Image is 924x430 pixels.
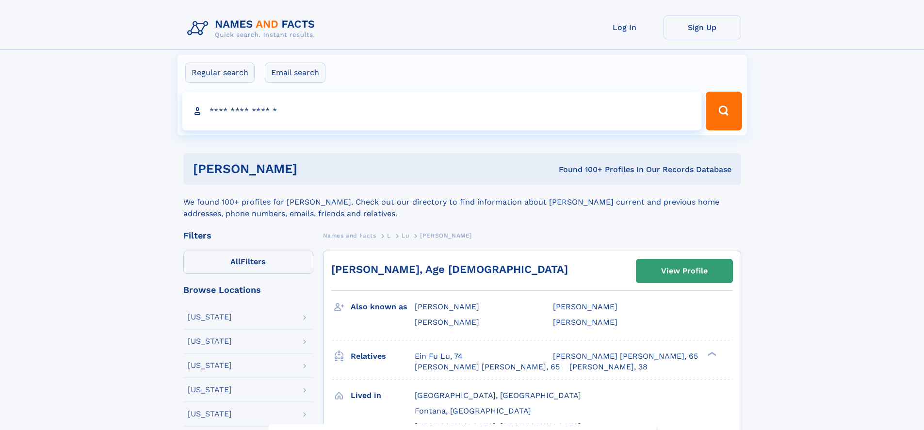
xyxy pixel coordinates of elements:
[188,386,232,394] div: [US_STATE]
[636,259,732,283] a: View Profile
[188,337,232,345] div: [US_STATE]
[183,231,313,240] div: Filters
[182,92,702,130] input: search input
[553,351,698,362] a: [PERSON_NAME] [PERSON_NAME], 65
[331,263,568,275] a: [PERSON_NAME], Age [DEMOGRAPHIC_DATA]
[188,362,232,369] div: [US_STATE]
[553,302,617,311] span: [PERSON_NAME]
[420,232,472,239] span: [PERSON_NAME]
[230,257,241,266] span: All
[183,251,313,274] label: Filters
[188,410,232,418] div: [US_STATE]
[569,362,648,372] a: [PERSON_NAME], 38
[415,362,560,372] a: [PERSON_NAME] [PERSON_NAME], 65
[193,163,428,175] h1: [PERSON_NAME]
[351,299,415,315] h3: Also known as
[428,164,731,175] div: Found 100+ Profiles In Our Records Database
[183,185,741,220] div: We found 100+ profiles for [PERSON_NAME]. Check out our directory to find information about [PERS...
[387,229,391,241] a: L
[553,318,617,327] span: [PERSON_NAME]
[265,63,325,83] label: Email search
[183,16,323,42] img: Logo Names and Facts
[415,351,463,362] a: Ein Fu Lu, 74
[415,391,581,400] span: [GEOGRAPHIC_DATA], [GEOGRAPHIC_DATA]
[402,229,409,241] a: Lu
[586,16,664,39] a: Log In
[415,406,531,415] span: Fontana, [GEOGRAPHIC_DATA]
[185,63,255,83] label: Regular search
[705,350,717,357] div: ❯
[351,348,415,365] h3: Relatives
[188,313,232,321] div: [US_STATE]
[323,229,376,241] a: Names and Facts
[706,92,742,130] button: Search Button
[415,318,479,327] span: [PERSON_NAME]
[415,302,479,311] span: [PERSON_NAME]
[664,16,741,39] a: Sign Up
[183,286,313,294] div: Browse Locations
[661,260,708,282] div: View Profile
[351,387,415,404] h3: Lived in
[387,232,391,239] span: L
[402,232,409,239] span: Lu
